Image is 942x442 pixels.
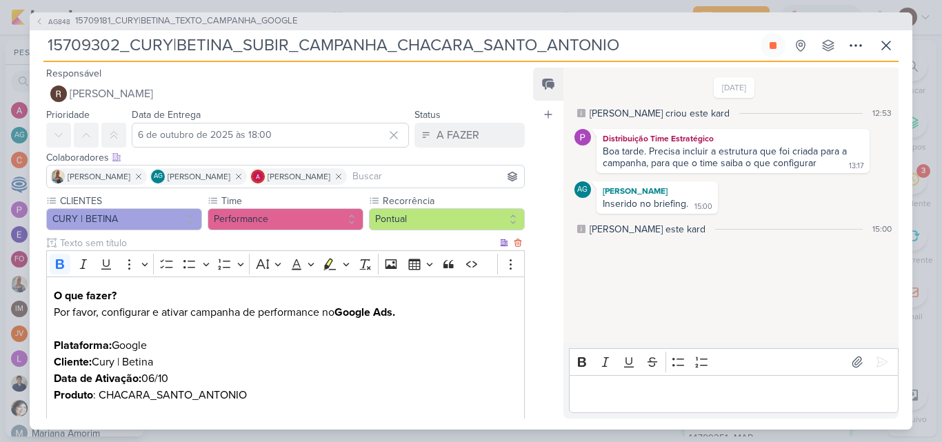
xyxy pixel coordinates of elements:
[46,208,202,230] button: CURY | BETINA
[151,170,165,183] div: Aline Gimenez Graciano
[590,222,705,237] div: [PERSON_NAME] este kard
[872,107,892,119] div: 12:53
[694,201,712,212] div: 15:00
[381,194,525,208] label: Recorrência
[251,170,265,183] img: Alessandra Gomes
[54,339,112,352] strong: Plataforma:
[46,81,525,106] button: [PERSON_NAME]
[50,86,67,102] img: Rafael Dornelles
[599,132,867,145] div: Distribuição Time Estratégico
[54,289,117,303] strong: O que fazer?
[43,33,758,58] input: Kard Sem Título
[51,170,65,183] img: Iara Santos
[46,250,525,277] div: Editor toolbar
[599,184,715,198] div: [PERSON_NAME]
[54,372,141,385] strong: Data de Ativação:
[334,305,395,319] strong: Google Ads.
[54,388,93,402] strong: Produto
[849,161,864,172] div: 13:17
[437,127,479,143] div: A FAZER
[46,68,101,79] label: Responsável
[46,109,90,121] label: Prioridade
[577,186,588,194] p: AG
[54,355,92,369] strong: Cliente:
[369,208,525,230] button: Pontual
[220,194,348,208] label: Time
[70,86,153,102] span: [PERSON_NAME]
[590,106,730,121] div: [PERSON_NAME] criou este kard
[414,123,525,148] button: A FAZER
[569,375,899,413] div: Editor editing area: main
[132,109,201,121] label: Data de Entrega
[268,170,330,183] span: [PERSON_NAME]
[68,170,130,183] span: [PERSON_NAME]
[132,123,409,148] input: Select a date
[768,40,779,51] div: Parar relógio
[59,194,202,208] label: CLIENTES
[208,208,363,230] button: Performance
[154,173,163,180] p: AG
[168,170,230,183] span: [PERSON_NAME]
[46,150,525,165] div: Colaboradores
[574,181,591,198] div: Aline Gimenez Graciano
[603,145,850,169] div: Boa tarde. Precisa incluir a estrutura que foi criada para a campanha, para que o time saiba o qu...
[872,223,892,235] div: 15:00
[574,129,591,145] img: Distribuição Time Estratégico
[414,109,441,121] label: Status
[350,168,521,185] input: Buscar
[603,198,688,210] div: Inserido no briefing.
[569,348,899,375] div: Editor toolbar
[57,236,497,250] input: Texto sem título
